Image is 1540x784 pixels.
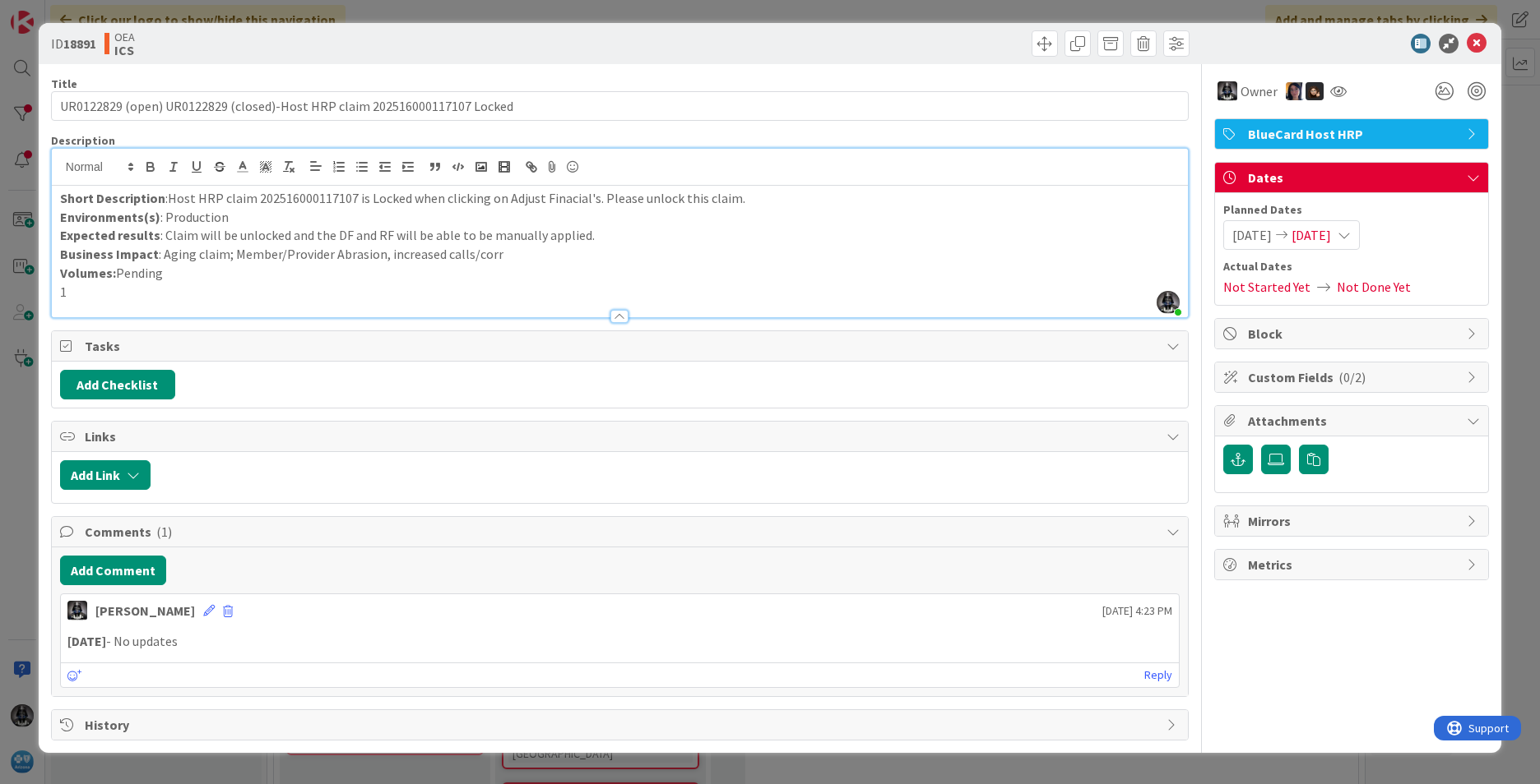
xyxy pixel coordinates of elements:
span: Planned Dates [1223,201,1480,219]
span: OEA [114,30,135,44]
p: : Production [60,208,1180,227]
span: [DATE] [1292,225,1331,245]
img: KG [67,601,87,620]
span: ( 1 ) [156,523,172,540]
strong: Volumes: [60,265,116,281]
strong: [DATE] [67,633,106,649]
img: TC [1286,82,1304,100]
span: Block [1248,324,1459,344]
span: Description [51,133,115,148]
p: : Claim will be unlocked and the DF and RF will be able to be manually applied. [60,226,1180,245]
span: Not Started Yet [1223,277,1310,297]
span: Links [85,427,1158,446]
button: Add Checklist [60,370,175,399]
span: Actual Dates [1223,258,1480,275]
p: : Aging claim; Member/Provider Abrasion, increased calls/corr [60,245,1180,264]
strong: Business Impact [60,246,159,262]
strong: Short Description [60,190,165,206]
span: [DATE] [1232,225,1272,245]
a: Reply [1144,665,1172,685]
img: ddRgQ3yRm5LdI1ED0PslnJbT72KgN0Tb.jfif [1157,291,1180,314]
span: Metrics [1248,555,1459,574]
input: type card name here... [51,91,1189,121]
span: Custom Fields [1248,367,1459,387]
span: ( 0/2 ) [1338,369,1366,385]
span: BlueCard Host HRP [1248,124,1459,144]
span: Not Done Yet [1337,277,1411,297]
strong: Environments(s) [60,209,160,225]
button: Add Link [60,460,151,490]
p: :Host HRP claim 202516000117107 is Locked when clicking on Adjust Finacial's. Please unlock this ... [60,189,1180,208]
span: Tasks [85,336,1158,356]
span: Comments [85,522,1158,542]
span: Attachments [1248,411,1459,431]
span: [DATE] 4:23 PM [1102,602,1172,620]
img: KG [1218,81,1237,101]
span: Mirrors [1248,511,1459,531]
p: - No updates [67,632,1172,651]
p: Pending [60,264,1180,283]
span: ID [51,34,96,53]
div: [PERSON_NAME] [95,601,195,620]
button: Add Comment [60,556,166,585]
b: 18891 [63,35,96,52]
span: Owner [1241,81,1278,101]
span: Support [35,2,75,22]
span: Dates [1248,168,1459,187]
label: Title [51,76,77,91]
p: 1 [60,283,1180,302]
strong: Expected results [60,227,160,243]
b: ICS [114,44,135,57]
img: ZB [1306,82,1324,100]
span: History [85,715,1158,735]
